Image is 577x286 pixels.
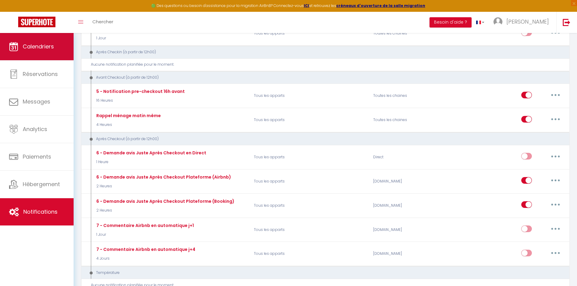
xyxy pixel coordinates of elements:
div: Après Checkout (à partir de 12h00) [87,136,555,142]
p: 1 Heure [95,159,206,165]
div: Rappel ménage matin même [95,112,161,119]
span: Chercher [92,18,113,25]
p: 2 Heures [95,208,234,213]
div: 7 - Commentaire Airbnb en automatique j+4 [95,246,195,253]
button: Ouvrir le widget de chat LiveChat [5,2,23,21]
div: Toutes les chaines [369,87,449,105]
div: Température [87,270,555,276]
a: créneaux d'ouverture de la salle migration [336,3,425,8]
div: 5 - Notification pre-checkout 16h avant [95,88,185,95]
div: [DOMAIN_NAME] [369,245,449,263]
p: Tous les apparts [250,245,369,263]
div: [DOMAIN_NAME] [369,173,449,190]
img: ... [493,17,502,26]
span: Paiements [23,153,51,160]
div: [DOMAIN_NAME] [369,197,449,214]
div: Direct [369,148,449,166]
p: Tous les apparts [250,148,369,166]
div: Toutes les chaines [369,111,449,129]
div: 6 - Demande avis Juste Après Checkout Plateforme (Airbnb) [95,174,231,180]
a: ICI [304,3,309,8]
p: 16 Heures [95,98,185,104]
div: Après Checkin (à partir de 12h00) [87,49,555,55]
p: 1 Jour [95,35,175,41]
p: 2 Heures [95,183,231,189]
p: 1 Jour [95,232,194,238]
img: Super Booking [18,17,55,27]
p: Tous les apparts [250,111,369,129]
span: [PERSON_NAME] [506,18,549,25]
div: 6 - Demande avis Juste Après Checkout Plateforme (Booking) [95,198,234,205]
span: Hébergement [23,180,60,188]
span: Analytics [23,125,47,133]
p: Tous les apparts [250,25,369,42]
div: Avant Checkout (à partir de 12h00) [87,75,555,81]
p: 4 Jours [95,256,195,261]
p: 4 Heures [95,122,161,128]
p: Tous les apparts [250,87,369,105]
div: Aucune notification planifiée pour le moment. [91,62,564,67]
p: Tous les apparts [250,221,369,238]
span: Messages [23,98,50,105]
a: ... [PERSON_NAME] [489,12,556,33]
span: Notifications [23,208,58,215]
span: Réservations [23,70,58,78]
div: 7 - Commentaire Airbnb en automatique j+1 [95,222,194,229]
p: Tous les apparts [250,197,369,214]
div: [DOMAIN_NAME] [369,221,449,238]
div: Toutes les chaines [369,25,449,42]
a: Chercher [88,12,118,33]
img: logout [563,18,570,26]
button: Besoin d'aide ? [429,17,472,28]
span: Calendriers [23,43,54,50]
div: 6 - Demande avis Juste Après Checkout en Direct [95,150,206,156]
p: Tous les apparts [250,173,369,190]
